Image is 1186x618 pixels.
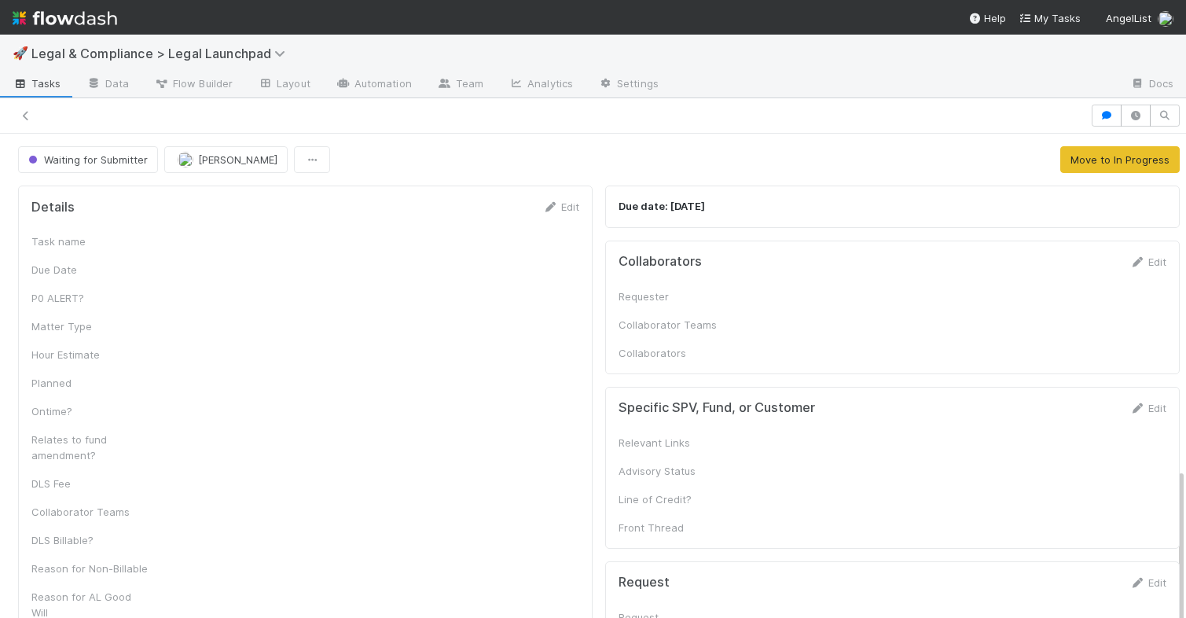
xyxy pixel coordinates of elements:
div: P0 ALERT? [31,290,149,306]
div: Advisory Status [619,463,736,479]
a: My Tasks [1019,10,1081,26]
h5: Specific SPV, Fund, or Customer [619,400,815,416]
div: Collaborators [619,345,736,361]
button: Waiting for Submitter [18,146,158,173]
div: Front Thread [619,520,736,535]
a: Edit [1129,256,1166,268]
a: Edit [1129,576,1166,589]
img: avatar_b5be9b1b-4537-4870-b8e7-50cc2287641b.png [178,152,193,167]
div: Reason for Non-Billable [31,561,149,576]
a: Layout [245,72,323,97]
a: Data [74,72,141,97]
a: Team [424,72,496,97]
a: Edit [1129,402,1166,414]
button: [PERSON_NAME] [164,146,288,173]
div: Matter Type [31,318,149,334]
span: My Tasks [1019,12,1081,24]
button: Move to In Progress [1060,146,1180,173]
span: Tasks [13,75,61,91]
span: 🚀 [13,46,28,60]
span: [PERSON_NAME] [198,153,277,166]
img: avatar_6811aa62-070e-4b0a-ab85-15874fb457a1.png [1158,11,1173,27]
h5: Details [31,200,75,215]
a: Edit [542,200,579,213]
div: Relevant Links [619,435,736,451]
div: Planned [31,375,149,391]
a: Automation [323,72,424,97]
span: Waiting for Submitter [25,153,148,166]
span: Flow Builder [154,75,233,91]
div: DLS Fee [31,476,149,491]
h5: Request [619,575,670,590]
div: Collaborator Teams [31,504,149,520]
div: Due Date [31,262,149,278]
a: Settings [586,72,671,97]
div: Collaborator Teams [619,317,736,333]
div: Help [968,10,1006,26]
div: DLS Billable? [31,532,149,548]
div: Requester [619,289,736,304]
h5: Collaborators [619,254,702,270]
img: logo-inverted-e16ddd16eac7371096b0.svg [13,5,117,31]
span: Legal & Compliance > Legal Launchpad [31,46,293,61]
div: Task name [31,234,149,249]
span: AngelList [1106,12,1151,24]
a: Docs [1118,72,1186,97]
div: Hour Estimate [31,347,149,362]
a: Flow Builder [141,72,245,97]
div: Line of Credit? [619,491,736,507]
a: Analytics [496,72,586,97]
strong: Due date: [DATE] [619,200,705,212]
div: Ontime? [31,403,149,419]
div: Relates to fund amendment? [31,432,149,463]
